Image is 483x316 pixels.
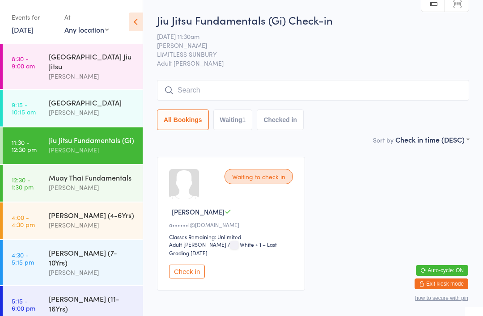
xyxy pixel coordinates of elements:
div: Events for [12,10,55,25]
div: Any location [64,25,109,34]
time: 4:30 - 5:15 pm [12,251,34,265]
div: Classes Remaining: Unlimited [169,233,296,240]
div: [PERSON_NAME] [49,145,135,155]
div: [PERSON_NAME] [49,220,135,230]
div: Jiu Jitsu Fundamentals (Gi) [49,135,135,145]
a: [DATE] [12,25,34,34]
button: Auto-cycle: ON [416,265,468,276]
div: Waiting to check in [225,169,293,184]
button: Check in [169,265,205,278]
div: [PERSON_NAME] [49,107,135,118]
a: 8:30 -9:00 am[GEOGRAPHIC_DATA] Jiu Jitsu[PERSON_NAME] [3,44,143,89]
time: 8:30 - 9:00 am [12,55,35,69]
span: LIMITLESS SUNBURY [157,50,455,59]
a: 4:00 -4:30 pm[PERSON_NAME] (4-6Yrs)[PERSON_NAME] [3,202,143,239]
time: 4:00 - 4:30 pm [12,214,35,228]
h2: Jiu Jitsu Fundamentals (Gi) Check-in [157,13,469,27]
div: [PERSON_NAME] [49,182,135,193]
div: [PERSON_NAME] (7-10Yrs) [49,248,135,267]
a: 9:15 -10:15 am[GEOGRAPHIC_DATA][PERSON_NAME] [3,90,143,126]
div: [PERSON_NAME] [49,71,135,81]
a: 4:30 -5:15 pm[PERSON_NAME] (7-10Yrs)[PERSON_NAME] [3,240,143,285]
span: [PERSON_NAME] [157,41,455,50]
input: Search [157,80,469,101]
button: Exit kiosk mode [415,278,468,289]
time: 9:15 - 10:15 am [12,101,36,115]
a: 11:30 -12:30 pmJiu Jitsu Fundamentals (Gi)[PERSON_NAME] [3,127,143,164]
div: Check in time (DESC) [395,135,469,144]
time: 5:15 - 6:00 pm [12,297,35,312]
span: [PERSON_NAME] [172,207,225,216]
div: [PERSON_NAME] (11-16Yrs) [49,294,135,313]
div: [PERSON_NAME] (4-6Yrs) [49,210,135,220]
button: how to secure with pin [415,295,468,301]
button: Waiting1 [213,110,253,130]
button: Checked in [257,110,304,130]
a: 12:30 -1:30 pmMuay Thai Fundamentals[PERSON_NAME] [3,165,143,202]
span: [DATE] 11:30am [157,32,455,41]
div: At [64,10,109,25]
div: a••••••l@[DOMAIN_NAME] [169,221,296,228]
span: Adult [PERSON_NAME] [157,59,469,67]
div: [GEOGRAPHIC_DATA] [49,97,135,107]
div: [GEOGRAPHIC_DATA] Jiu Jitsu [49,51,135,71]
time: 11:30 - 12:30 pm [12,139,37,153]
label: Sort by [373,135,394,144]
div: 1 [242,116,246,123]
button: All Bookings [157,110,209,130]
div: Muay Thai Fundamentals [49,173,135,182]
time: 12:30 - 1:30 pm [12,176,34,190]
div: [PERSON_NAME] [49,267,135,278]
div: Adult [PERSON_NAME] [169,240,226,248]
